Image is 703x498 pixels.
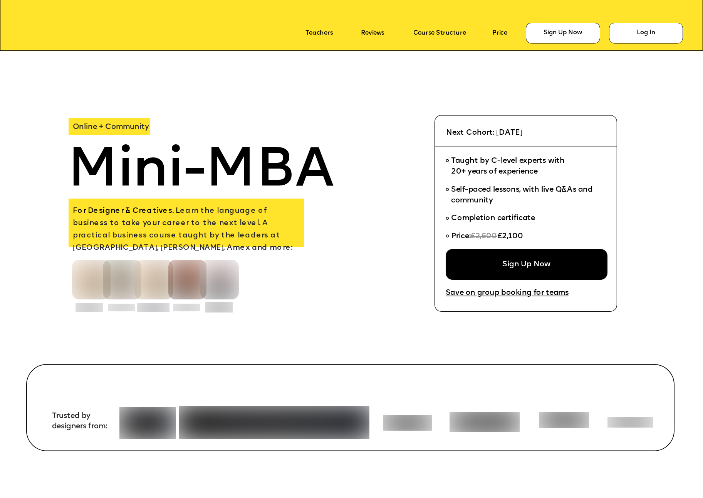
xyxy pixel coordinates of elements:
span: earn the language of business to take your career to the next level. A practical business course ... [73,207,292,252]
span: Mini-MBA [67,144,334,199]
a: Reviews [361,30,384,37]
span: Price: [451,233,470,241]
span: Trusted by designers from: [52,412,107,430]
span: £2,500 [470,233,497,241]
span: For Designer & Creatives. L [73,207,180,215]
span: Online + Community [73,123,149,131]
span: £2,100 [497,233,523,241]
span: Completion certificate [451,215,535,222]
a: Save on group booking for teams [446,289,569,297]
a: Teachers [305,30,333,37]
a: Course Structure [413,30,466,37]
span: Self-paced lessons, with live Q&As and community [451,186,594,205]
a: Price [492,30,507,37]
span: Next Cohort: [DATE] [446,129,522,137]
span: Taught by C-level experts with 20+ years of experience [451,157,564,176]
